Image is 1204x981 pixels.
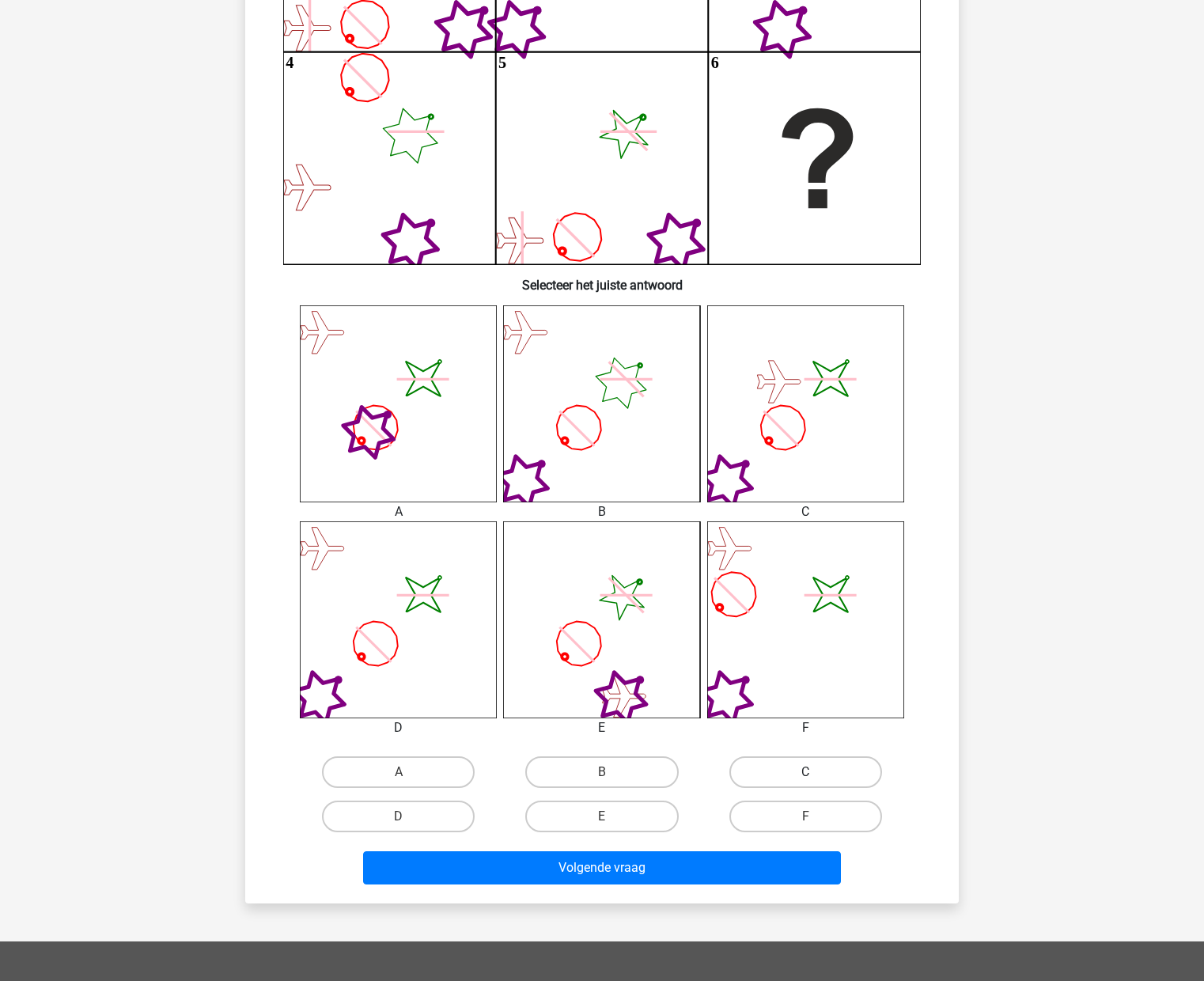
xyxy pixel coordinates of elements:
div: E [491,718,712,737]
div: F [695,718,916,737]
div: A [288,502,509,521]
h6: Selecteer het juiste antwoord [271,265,933,293]
button: Volgende vraag [363,851,842,884]
label: E [525,801,678,832]
label: C [729,756,882,788]
div: C [695,502,916,521]
div: B [491,502,712,521]
label: A [322,756,475,788]
label: D [322,801,475,832]
label: B [525,756,678,788]
div: D [288,718,509,737]
text: 5 [498,54,506,71]
label: F [729,801,882,832]
text: 4 [286,54,293,71]
text: 6 [711,54,719,71]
